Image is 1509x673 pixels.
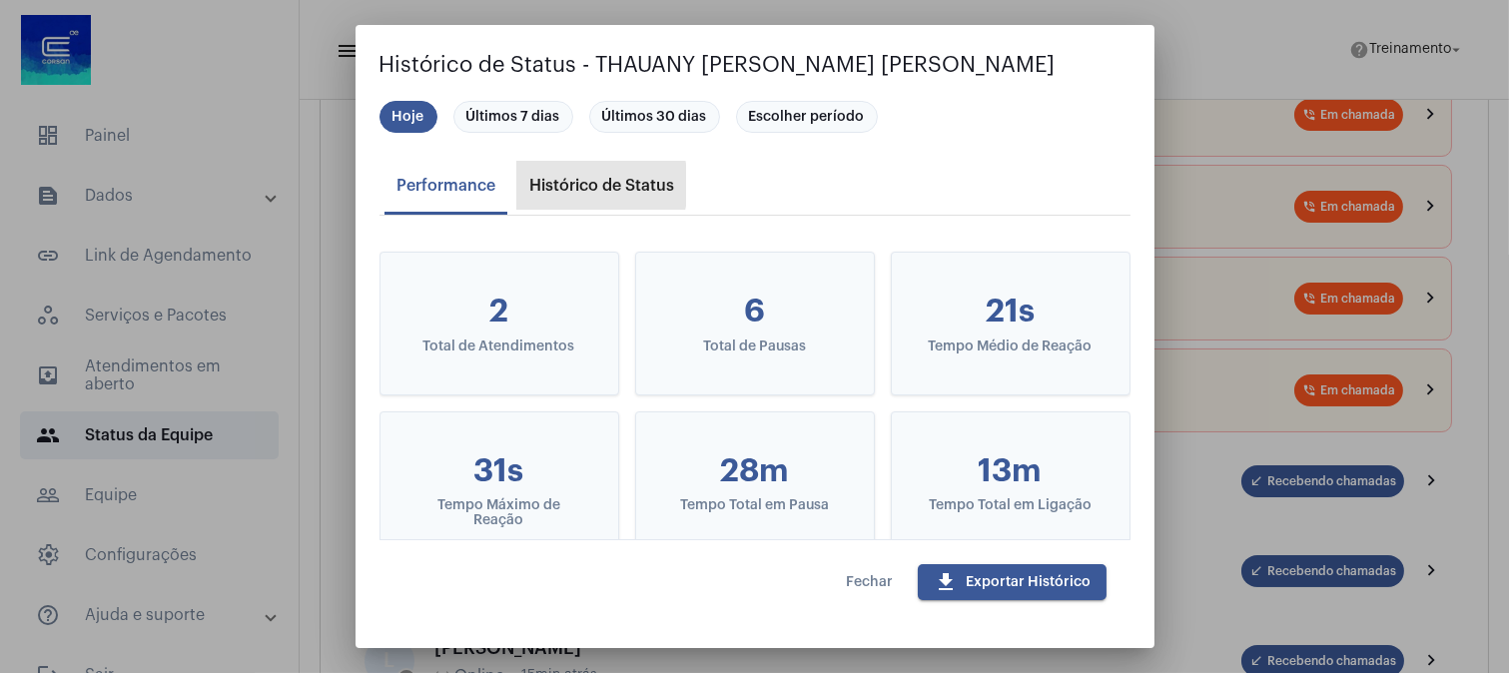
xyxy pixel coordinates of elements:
div: 21s [924,293,1098,331]
div: 28m [668,452,842,490]
button: Fechar [831,564,910,600]
mat-chip-list: Seleção de período [379,97,1131,137]
span: Exportar Histórico [934,575,1091,589]
div: Tempo Total em Pausa [668,498,842,513]
div: Tempo Total em Ligação [924,498,1098,513]
mat-chip: Últimos 30 dias [589,101,720,133]
h2: Histórico de Status - THAUANY [PERSON_NAME] [PERSON_NAME] [379,49,1131,81]
mat-chip: Hoje [379,101,437,133]
div: 31s [412,452,586,490]
div: Total de Pausas [668,339,842,354]
div: 6 [668,293,842,331]
div: 13m [924,452,1098,490]
div: Total de Atendimentos [412,339,586,354]
mat-chip: Últimos 7 dias [453,101,573,133]
mat-chip: Escolher período [736,101,878,133]
span: Fechar [847,575,894,589]
div: Histórico de Status [529,177,674,195]
button: Exportar Histórico [918,564,1107,600]
div: Tempo Médio de Reação [924,339,1098,354]
mat-icon: download [934,570,958,594]
div: Performance [396,177,495,195]
div: 2 [412,293,586,331]
div: Tempo Máximo de Reação [412,498,586,528]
